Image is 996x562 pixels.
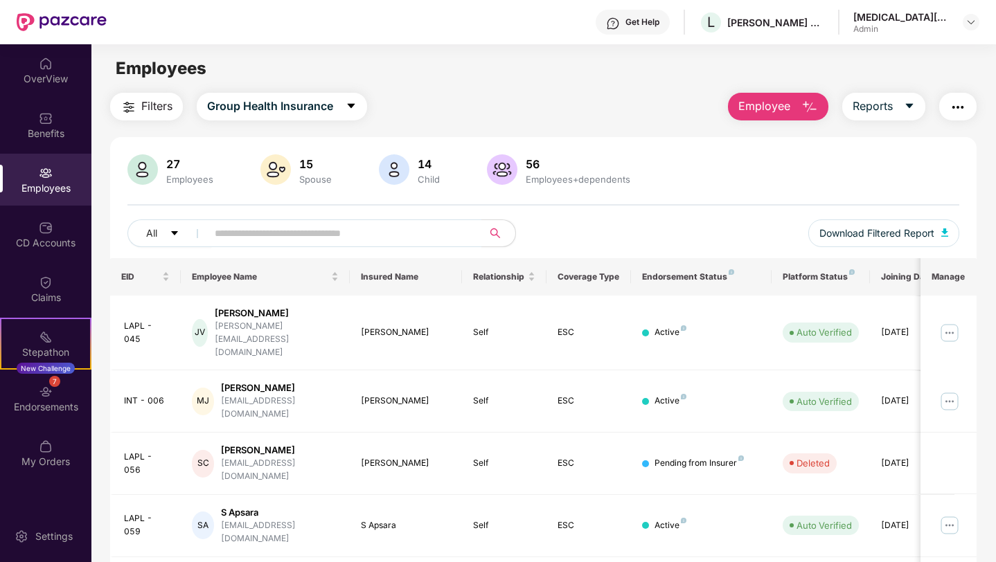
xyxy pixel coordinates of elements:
div: ESC [558,519,620,532]
button: Download Filtered Report [808,219,959,247]
img: svg+xml;base64,PHN2ZyB4bWxucz0iaHR0cDovL3d3dy53My5vcmcvMjAwMC9zdmciIHdpZHRoPSI4IiBoZWlnaHQ9IjgiIH... [681,518,686,523]
div: [PERSON_NAME] [215,307,338,320]
img: svg+xml;base64,PHN2ZyB4bWxucz0iaHR0cDovL3d3dy53My5vcmcvMjAwMC9zdmciIHdpZHRoPSI4IiBoZWlnaHQ9IjgiIH... [849,269,855,275]
div: Settings [31,529,77,543]
span: Relationship [473,271,525,282]
div: Self [473,519,535,532]
img: manageButton [939,514,961,536]
div: Active [655,519,686,532]
div: [DATE] [881,519,943,532]
div: New Challenge [17,363,75,374]
th: Joining Date [870,258,954,296]
div: ESC [558,457,620,470]
img: manageButton [939,322,961,344]
span: search [481,228,508,239]
div: Active [655,395,686,408]
div: SC [192,450,215,478]
div: SA [192,511,215,539]
button: Filters [110,93,183,120]
img: svg+xml;base64,PHN2ZyB4bWxucz0iaHR0cDovL3d3dy53My5vcmcvMjAwMC9zdmciIHdpZHRoPSIyMSIgaGVpZ2h0PSIyMC... [39,330,53,344]
div: [EMAIL_ADDRESS][DOMAIN_NAME] [221,519,338,545]
div: [PERSON_NAME][EMAIL_ADDRESS][DOMAIN_NAME] [215,320,338,359]
div: S Apsara [221,506,338,519]
img: svg+xml;base64,PHN2ZyBpZD0iRHJvcGRvd24tMzJ4MzIiIHhtbG5zPSJodHRwOi8vd3d3LnczLm9yZy8yMDAwL3N2ZyIgd2... [966,17,977,28]
div: [PERSON_NAME] [361,395,452,408]
th: EID [110,258,181,296]
div: MJ [192,388,215,415]
span: L [707,14,715,30]
div: Spouse [296,174,335,185]
span: Reports [853,98,893,115]
span: caret-down [904,100,915,113]
div: Child [415,174,443,185]
span: EID [121,271,159,282]
div: Self [473,326,535,339]
img: svg+xml;base64,PHN2ZyB4bWxucz0iaHR0cDovL3d3dy53My5vcmcvMjAwMC9zdmciIHdpZHRoPSI4IiBoZWlnaHQ9IjgiIH... [738,455,744,461]
img: svg+xml;base64,PHN2ZyBpZD0iQmVuZWZpdHMiIHhtbG5zPSJodHRwOi8vd3d3LnczLm9yZy8yMDAwL3N2ZyIgd2lkdGg9Ij... [39,111,53,125]
div: [PERSON_NAME] [361,457,452,470]
img: svg+xml;base64,PHN2ZyB4bWxucz0iaHR0cDovL3d3dy53My5vcmcvMjAwMC9zdmciIHhtbG5zOnhsaW5rPSJodHRwOi8vd3... [487,154,517,185]
div: Self [473,395,535,408]
span: Employee [738,98,790,115]
div: [EMAIL_ADDRESS][DOMAIN_NAME] [221,395,338,421]
div: S Apsara [361,519,452,532]
img: svg+xml;base64,PHN2ZyBpZD0iRW1wbG95ZWVzIiB4bWxucz0iaHR0cDovL3d3dy53My5vcmcvMjAwMC9zdmciIHdpZHRoPS... [39,166,53,180]
span: Employees [116,58,206,78]
div: Employees+dependents [523,174,633,185]
span: All [146,226,157,241]
div: [MEDICAL_DATA][PERSON_NAME] [853,10,950,24]
span: caret-down [346,100,357,113]
div: LAPL - 059 [124,512,170,538]
th: Coverage Type [546,258,631,296]
div: [PERSON_NAME] [361,326,452,339]
img: svg+xml;base64,PHN2ZyBpZD0iQ0RfQWNjb3VudHMiIGRhdGEtbmFtZT0iQ0QgQWNjb3VudHMiIHhtbG5zPSJodHRwOi8vd3... [39,221,53,235]
img: svg+xml;base64,PHN2ZyBpZD0iU2V0dGluZy0yMHgyMCIgeG1sbnM9Imh0dHA6Ly93d3cudzMub3JnLzIwMDAvc3ZnIiB3aW... [15,529,28,543]
img: svg+xml;base64,PHN2ZyB4bWxucz0iaHR0cDovL3d3dy53My5vcmcvMjAwMC9zdmciIHhtbG5zOnhsaW5rPSJodHRwOi8vd3... [127,154,158,185]
button: Employee [728,93,828,120]
div: [DATE] [881,457,943,470]
div: 14 [415,157,443,171]
img: svg+xml;base64,PHN2ZyB4bWxucz0iaHR0cDovL3d3dy53My5vcmcvMjAwMC9zdmciIHhtbG5zOnhsaW5rPSJodHRwOi8vd3... [379,154,409,185]
div: Endorsement Status [642,271,761,282]
div: LAPL - 056 [124,451,170,477]
div: [EMAIL_ADDRESS][DOMAIN_NAME] [221,457,338,483]
button: Reportscaret-down [842,93,925,120]
div: [DATE] [881,326,943,339]
img: svg+xml;base64,PHN2ZyB4bWxucz0iaHR0cDovL3d3dy53My5vcmcvMjAwMC9zdmciIHhtbG5zOnhsaW5rPSJodHRwOi8vd3... [941,228,948,237]
img: svg+xml;base64,PHN2ZyB4bWxucz0iaHR0cDovL3d3dy53My5vcmcvMjAwMC9zdmciIHdpZHRoPSIyNCIgaGVpZ2h0PSIyNC... [950,99,966,116]
div: Auto Verified [797,395,852,408]
th: Insured Name [350,258,463,296]
th: Employee Name [181,258,350,296]
div: 56 [523,157,633,171]
div: Admin [853,24,950,35]
span: Group Health Insurance [207,98,333,115]
img: svg+xml;base64,PHN2ZyB4bWxucz0iaHR0cDovL3d3dy53My5vcmcvMjAwMC9zdmciIHhtbG5zOnhsaW5rPSJodHRwOi8vd3... [260,154,291,185]
img: svg+xml;base64,PHN2ZyB4bWxucz0iaHR0cDovL3d3dy53My5vcmcvMjAwMC9zdmciIHhtbG5zOnhsaW5rPSJodHRwOi8vd3... [801,99,818,116]
img: svg+xml;base64,PHN2ZyB4bWxucz0iaHR0cDovL3d3dy53My5vcmcvMjAwMC9zdmciIHdpZHRoPSIyNCIgaGVpZ2h0PSIyNC... [121,99,137,116]
img: svg+xml;base64,PHN2ZyB4bWxucz0iaHR0cDovL3d3dy53My5vcmcvMjAwMC9zdmciIHdpZHRoPSI4IiBoZWlnaHQ9IjgiIH... [681,394,686,399]
img: svg+xml;base64,PHN2ZyBpZD0iSG9tZSIgeG1sbnM9Imh0dHA6Ly93d3cudzMub3JnLzIwMDAvc3ZnIiB3aWR0aD0iMjAiIG... [39,57,53,71]
div: [PERSON_NAME] PRIVATE LIMITED [727,16,824,29]
button: search [481,219,516,247]
div: INT - 006 [124,395,170,408]
div: 7 [49,376,60,387]
img: svg+xml;base64,PHN2ZyBpZD0iQ2xhaW0iIHhtbG5zPSJodHRwOi8vd3d3LnczLm9yZy8yMDAwL3N2ZyIgd2lkdGg9IjIwIi... [39,275,53,289]
img: New Pazcare Logo [17,13,107,31]
button: Allcaret-down [127,219,212,247]
div: [PERSON_NAME] [221,381,338,395]
div: Stepathon [1,345,90,359]
div: 27 [163,157,216,171]
img: svg+xml;base64,PHN2ZyB4bWxucz0iaHR0cDovL3d3dy53My5vcmcvMjAwMC9zdmciIHdpZHRoPSI4IiBoZWlnaHQ9IjgiIH... [729,269,734,275]
th: Manage [921,258,977,296]
div: Self [473,457,535,470]
div: Deleted [797,456,830,470]
div: Auto Verified [797,518,852,532]
div: Platform Status [783,271,859,282]
img: svg+xml;base64,PHN2ZyBpZD0iTXlfT3JkZXJzIiBkYXRhLW5hbWU9Ik15IE9yZGVycyIgeG1sbnM9Imh0dHA6Ly93d3cudz... [39,439,53,453]
div: ESC [558,395,620,408]
div: Auto Verified [797,325,852,339]
img: manageButton [939,390,961,413]
div: Employees [163,174,216,185]
span: caret-down [170,228,179,239]
span: Download Filtered Report [819,226,934,241]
